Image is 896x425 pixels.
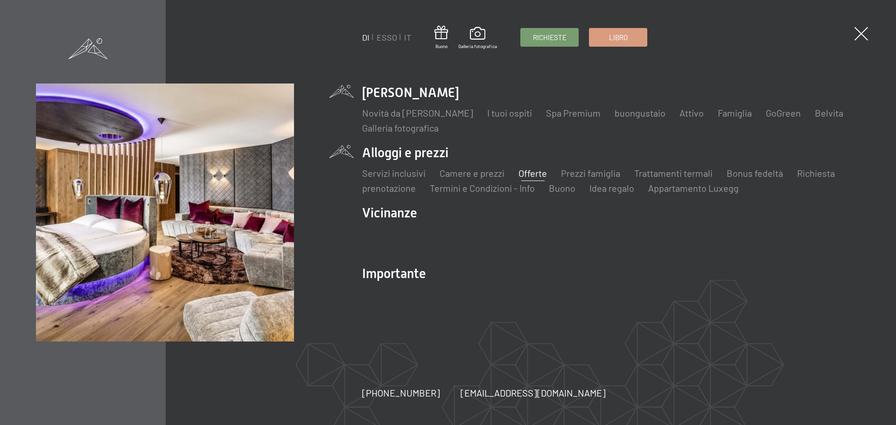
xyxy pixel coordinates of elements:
[362,167,426,179] a: Servizi inclusivi
[434,26,448,49] a: Buono
[435,43,448,49] font: Buono
[521,28,578,46] a: Richieste
[648,182,739,194] a: Appartamento Luxegg
[362,107,473,118] a: Novità da [PERSON_NAME]
[430,182,535,194] a: Termini e Condizioni - Info
[362,32,370,42] a: DI
[679,107,704,118] a: Attivo
[377,32,397,42] a: ESSO
[561,167,620,179] a: Prezzi famiglia
[362,182,416,194] a: prenotazione
[797,167,835,179] a: Richiesta
[440,167,504,179] a: Camere e prezzi
[461,386,606,399] a: [EMAIL_ADDRESS][DOMAIN_NAME]
[718,107,752,118] a: Famiglia
[458,43,497,49] font: Galleria fotografica
[589,182,634,194] a: Idea regalo
[634,167,713,179] a: Trattamenti termali
[727,167,783,179] a: Bonus fedeltà
[549,182,575,194] a: Buono
[533,33,567,42] font: Richieste
[487,107,532,118] a: I tuoi ospiti
[609,33,628,42] font: Libro
[404,32,411,42] a: IT
[458,27,497,49] a: Galleria fotografica
[362,386,440,399] a: [PHONE_NUMBER]
[461,387,606,398] font: [EMAIL_ADDRESS][DOMAIN_NAME]
[362,122,439,133] a: Galleria fotografica
[615,107,665,118] a: buongustaio
[362,387,440,398] font: [PHONE_NUMBER]
[546,107,601,118] a: Spa Premium
[518,167,547,179] a: Offerte
[815,107,843,118] a: Belvita
[766,107,801,118] a: GoGreen
[589,28,647,46] a: Libro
